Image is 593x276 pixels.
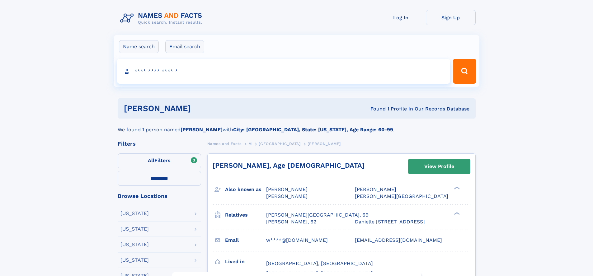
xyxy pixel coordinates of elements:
[118,141,201,147] div: Filters
[266,212,369,218] a: [PERSON_NAME][GEOGRAPHIC_DATA], 69
[118,119,476,133] div: We found 1 person named with .
[207,140,242,147] a: Names and Facts
[266,186,308,192] span: [PERSON_NAME]
[124,105,281,112] h1: [PERSON_NAME]
[308,142,341,146] span: [PERSON_NAME]
[248,142,252,146] span: M
[248,140,252,147] a: M
[120,227,149,232] div: [US_STATE]
[424,159,454,174] div: View Profile
[259,140,300,147] a: [GEOGRAPHIC_DATA]
[213,161,365,169] a: [PERSON_NAME], Age [DEMOGRAPHIC_DATA]
[280,105,469,112] div: Found 1 Profile In Our Records Database
[120,258,149,263] div: [US_STATE]
[426,10,476,25] a: Sign Up
[118,10,207,27] img: Logo Names and Facts
[225,210,266,220] h3: Relatives
[266,260,373,266] span: [GEOGRAPHIC_DATA], [GEOGRAPHIC_DATA]
[408,159,470,174] a: View Profile
[266,193,308,199] span: [PERSON_NAME]
[120,242,149,247] div: [US_STATE]
[225,235,266,246] h3: Email
[355,218,425,225] a: Danielle [STREET_ADDRESS]
[355,193,448,199] span: [PERSON_NAME][GEOGRAPHIC_DATA]
[118,153,201,168] label: Filters
[259,142,300,146] span: [GEOGRAPHIC_DATA]
[453,211,460,215] div: ❯
[355,186,396,192] span: [PERSON_NAME]
[119,40,159,53] label: Name search
[117,59,450,84] input: search input
[233,127,393,133] b: City: [GEOGRAPHIC_DATA], State: [US_STATE], Age Range: 60-99
[225,184,266,195] h3: Also known as
[148,157,154,163] span: All
[181,127,223,133] b: [PERSON_NAME]
[225,256,266,267] h3: Lived in
[376,10,426,25] a: Log In
[165,40,204,53] label: Email search
[355,237,442,243] span: [EMAIL_ADDRESS][DOMAIN_NAME]
[266,218,316,225] a: [PERSON_NAME], 62
[118,193,201,199] div: Browse Locations
[453,186,460,190] div: ❯
[120,211,149,216] div: [US_STATE]
[453,59,476,84] button: Search Button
